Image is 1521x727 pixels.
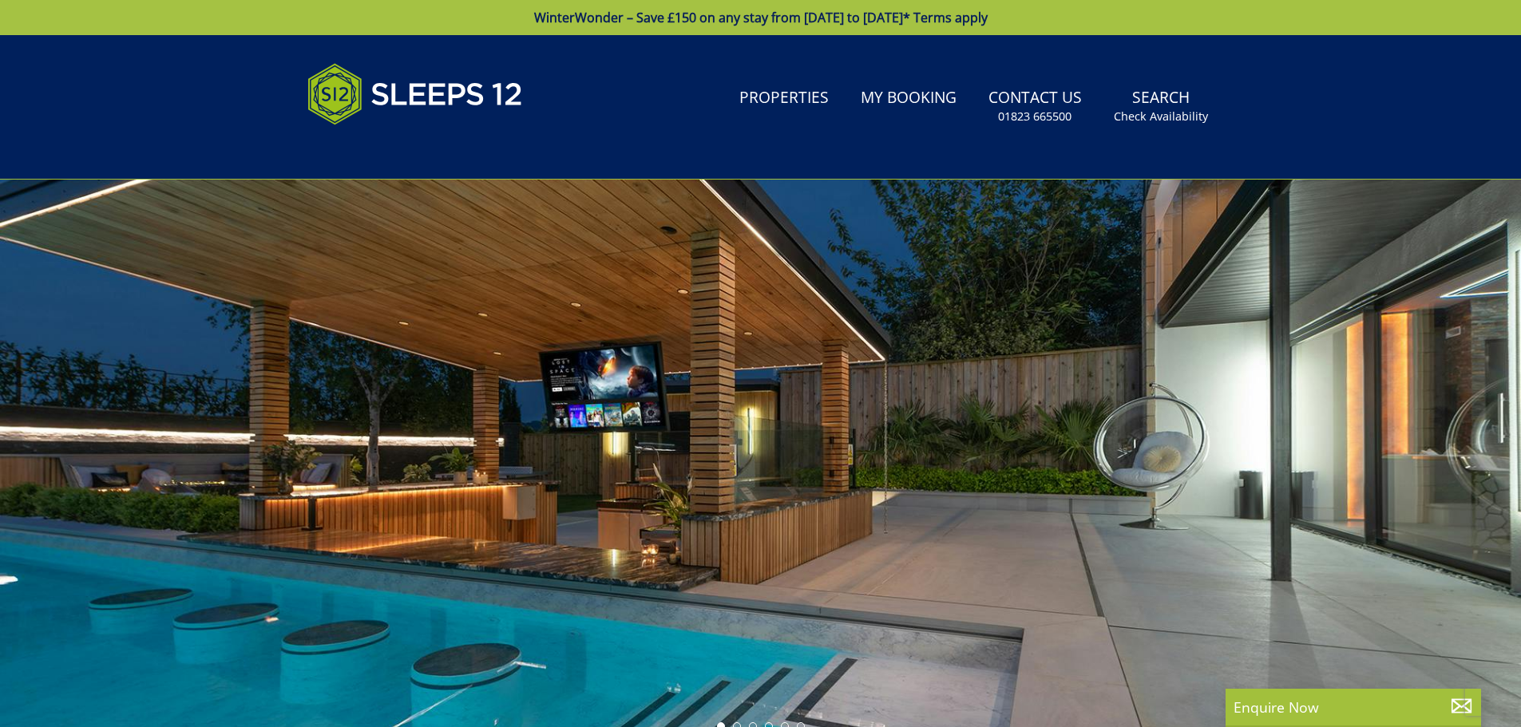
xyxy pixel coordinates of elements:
[982,81,1088,132] a: Contact Us01823 665500
[998,109,1071,124] small: 01823 665500
[307,54,523,134] img: Sleeps 12
[1234,697,1473,717] p: Enquire Now
[854,81,963,117] a: My Booking
[299,144,467,157] iframe: Customer reviews powered by Trustpilot
[1107,81,1214,132] a: SearchCheck Availability
[1114,109,1208,124] small: Check Availability
[733,81,835,117] a: Properties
